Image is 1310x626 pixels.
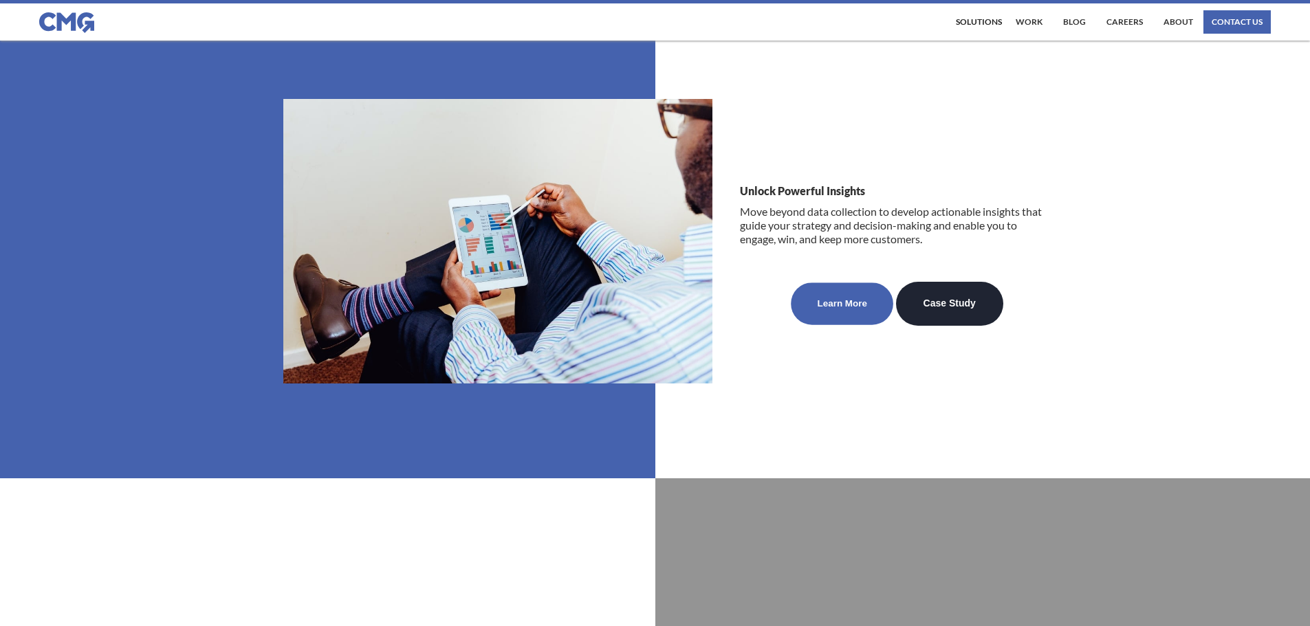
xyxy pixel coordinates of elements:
h2: Unlock Powerful Insights [740,184,1053,198]
a: Learn More [791,283,893,325]
a: Blog [1060,10,1089,34]
a: Careers [1103,10,1146,34]
div: Solutions [956,18,1002,26]
img: CMG logo in blue. [39,12,94,33]
div: contact us [1212,18,1263,26]
p: Move beyond data collection to develop actionable insights that guide your strategy and decision-... [740,205,1053,246]
a: Case Study [896,282,1003,326]
a: work [1012,10,1046,34]
a: About [1160,10,1197,34]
